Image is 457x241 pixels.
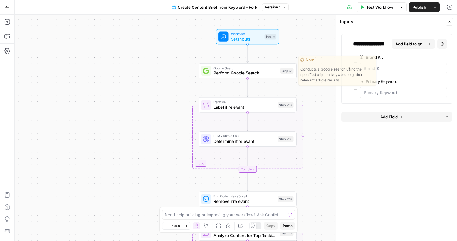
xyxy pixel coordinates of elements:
[278,136,293,142] div: Step 208
[199,191,296,206] div: Run Code · JavaScriptRemove irrelevantStep 209
[213,65,278,71] span: Google Search
[199,166,296,173] div: Complete
[199,97,296,113] div: LoopIterationLabel if relevantStep 207
[264,222,278,230] button: Copy
[357,2,397,12] button: Test Workflow
[199,226,296,241] div: IterationAnalyze Content for Top Ranking PagesStep 89
[262,3,289,11] button: Version 1
[360,78,413,84] label: Primary Keyword
[366,4,393,10] span: Test Workflow
[340,19,444,25] div: Inputs
[231,31,262,36] span: Workflow
[213,134,275,139] span: LLM · GPT-5 Mini
[247,78,248,97] g: Edge from step_51 to step_207
[341,112,442,122] button: Add Field
[213,70,278,76] span: Perform Google Search
[238,166,256,173] div: Complete
[360,54,413,60] label: Brand Kit
[231,36,262,42] span: Set Inputs
[266,223,275,229] span: Copy
[264,34,276,40] div: Inputs
[364,90,443,96] input: Primary Keyword
[199,29,296,44] div: WorkflowSet InputsInputs
[278,196,293,202] div: Step 209
[392,39,435,49] button: Add field to group
[280,222,295,230] button: Paste
[265,5,280,10] span: Version 1
[213,232,277,239] span: Analyze Content for Top Ranking Pages
[278,102,293,108] div: Step 207
[247,113,248,131] g: Edge from step_207 to step_208
[380,114,398,120] span: Add Field
[280,230,294,236] div: Step 89
[395,41,426,47] span: Add field to group
[213,194,275,199] span: Run Code · JavaScript
[169,2,261,12] button: Create Content Brief from Keyword - Fork
[172,223,180,228] span: 104%
[213,138,275,144] span: Determine if relevant
[213,198,275,204] span: Remove irrelevant
[199,63,296,78] div: Google SearchPerform Google SearchStep 51
[213,100,275,105] span: Iteration
[213,104,275,110] span: Label if relevant
[283,223,293,229] span: Paste
[409,2,430,12] button: Publish
[413,4,426,10] span: Publish
[178,4,257,10] span: Create Content Brief from Keyword - Fork
[364,65,443,71] input: Brand Kit
[280,68,294,74] div: Step 51
[199,131,296,147] div: LLM · GPT-5 MiniDetermine if relevantStep 208
[247,44,248,63] g: Edge from start to step_51
[247,173,248,191] g: Edge from step_207-iteration-end to step_209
